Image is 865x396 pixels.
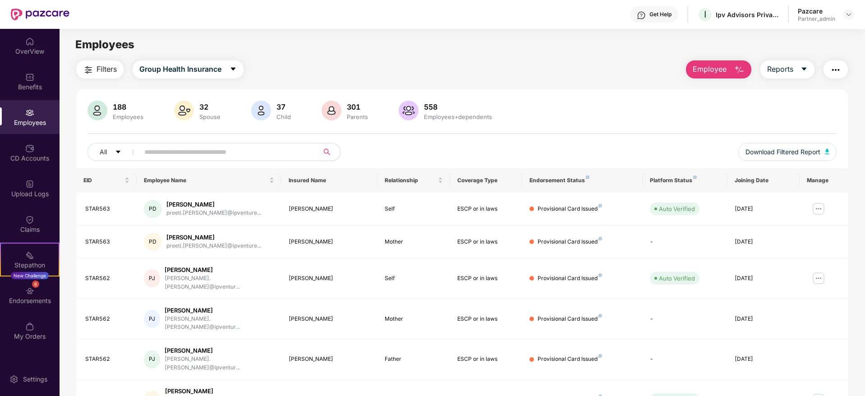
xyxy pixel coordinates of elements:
span: Employees [75,38,134,51]
div: Provisional Card Issued [538,355,602,364]
div: Auto Verified [659,274,695,283]
div: [DATE] [735,315,792,323]
div: [PERSON_NAME] [165,306,274,315]
div: [DATE] [735,205,792,213]
img: svg+xml;base64,PHN2ZyB4bWxucz0iaHR0cDovL3d3dy53My5vcmcvMjAwMC9zdmciIHdpZHRoPSI4IiBoZWlnaHQ9IjgiIH... [598,237,602,240]
div: 558 [422,102,494,111]
span: Relationship [385,177,436,184]
div: Partner_admin [798,15,835,23]
img: svg+xml;base64,PHN2ZyB4bWxucz0iaHR0cDovL3d3dy53My5vcmcvMjAwMC9zdmciIHdpZHRoPSI4IiBoZWlnaHQ9IjgiIH... [598,354,602,358]
img: manageButton [811,271,826,285]
th: Employee Name [137,168,281,193]
div: Get Help [649,11,672,18]
div: 188 [111,102,145,111]
th: Manage [800,168,848,193]
img: svg+xml;base64,PHN2ZyB4bWxucz0iaHR0cDovL3d3dy53My5vcmcvMjAwMC9zdmciIHhtbG5zOnhsaW5rPSJodHRwOi8vd3... [87,101,107,120]
div: Provisional Card Issued [538,205,602,213]
div: [PERSON_NAME].[PERSON_NAME]@ipventur... [165,355,274,372]
div: Provisional Card Issued [538,274,602,283]
div: ESCP or in laws [457,205,515,213]
div: [PERSON_NAME] [165,387,274,396]
span: All [100,147,107,157]
img: svg+xml;base64,PHN2ZyB4bWxucz0iaHR0cDovL3d3dy53My5vcmcvMjAwMC9zdmciIHhtbG5zOnhsaW5rPSJodHRwOi8vd3... [734,64,745,75]
button: Download Filtered Report [738,143,837,161]
div: Self [385,274,442,283]
span: Reports [767,64,793,75]
span: I [704,9,706,20]
img: svg+xml;base64,PHN2ZyBpZD0iQ2xhaW0iIHhtbG5zPSJodHRwOi8vd3d3LnczLm9yZy8yMDAwL3N2ZyIgd2lkdGg9IjIwIi... [25,215,34,224]
div: Settings [20,375,50,384]
button: Reportscaret-down [760,60,814,78]
div: ESCP or in laws [457,274,515,283]
img: svg+xml;base64,PHN2ZyB4bWxucz0iaHR0cDovL3d3dy53My5vcmcvMjAwMC9zdmciIHhtbG5zOnhsaW5rPSJodHRwOi8vd3... [322,101,341,120]
span: search [318,148,336,156]
th: EID [76,168,137,193]
img: svg+xml;base64,PHN2ZyB4bWxucz0iaHR0cDovL3d3dy53My5vcmcvMjAwMC9zdmciIHdpZHRoPSI4IiBoZWlnaHQ9IjgiIH... [598,204,602,207]
img: svg+xml;base64,PHN2ZyBpZD0iRHJvcGRvd24tMzJ4MzIiIHhtbG5zPSJodHRwOi8vd3d3LnczLm9yZy8yMDAwL3N2ZyIgd2... [845,11,852,18]
span: Filters [97,64,117,75]
div: Spouse [198,113,222,120]
div: [PERSON_NAME] [165,346,274,355]
div: preeti.[PERSON_NAME]@ipventure... [166,242,261,250]
span: caret-down [230,65,237,74]
span: Employee Name [144,177,267,184]
div: [DATE] [735,274,792,283]
div: Ipv Advisors Private Limited [716,10,779,19]
div: [PERSON_NAME] [165,266,274,274]
span: caret-down [115,149,121,156]
div: ESCP or in laws [457,238,515,246]
td: - [643,339,727,380]
div: [PERSON_NAME] [289,205,371,213]
div: Father [385,355,442,364]
div: STAR563 [85,238,129,246]
div: Pazcare [798,7,835,15]
div: Stepathon [1,261,59,270]
img: svg+xml;base64,PHN2ZyBpZD0iQmVuZWZpdHMiIHhtbG5zPSJodHRwOi8vd3d3LnczLm9yZy8yMDAwL3N2ZyIgd2lkdGg9Ij... [25,73,34,82]
img: svg+xml;base64,PHN2ZyB4bWxucz0iaHR0cDovL3d3dy53My5vcmcvMjAwMC9zdmciIHdpZHRoPSI4IiBoZWlnaHQ9IjgiIH... [598,273,602,277]
div: STAR562 [85,355,129,364]
div: Child [275,113,293,120]
img: svg+xml;base64,PHN2ZyBpZD0iSGVscC0zMngzMiIgeG1sbnM9Imh0dHA6Ly93d3cudzMub3JnLzIwMDAvc3ZnIiB3aWR0aD... [637,11,646,20]
div: Self [385,205,442,213]
div: 32 [198,102,222,111]
div: 6 [32,281,39,288]
div: STAR562 [85,315,129,323]
span: caret-down [801,65,808,74]
button: Filters [76,60,124,78]
div: [PERSON_NAME] [166,200,261,209]
div: PJ [144,350,160,368]
img: svg+xml;base64,PHN2ZyBpZD0iSG9tZSIgeG1sbnM9Imh0dHA6Ly93d3cudzMub3JnLzIwMDAvc3ZnIiB3aWR0aD0iMjAiIG... [25,37,34,46]
button: Allcaret-down [87,143,143,161]
img: svg+xml;base64,PHN2ZyBpZD0iTXlfT3JkZXJzIiBkYXRhLW5hbWU9Ik15IE9yZGVycyIgeG1sbnM9Imh0dHA6Ly93d3cudz... [25,322,34,331]
th: Joining Date [727,168,800,193]
th: Coverage Type [450,168,522,193]
img: svg+xml;base64,PHN2ZyB4bWxucz0iaHR0cDovL3d3dy53My5vcmcvMjAwMC9zdmciIHdpZHRoPSIyMSIgaGVpZ2h0PSIyMC... [25,251,34,260]
div: Provisional Card Issued [538,238,602,246]
div: ESCP or in laws [457,355,515,364]
div: [PERSON_NAME] [166,233,261,242]
div: Platform Status [650,177,720,184]
div: 301 [345,102,370,111]
img: svg+xml;base64,PHN2ZyB4bWxucz0iaHR0cDovL3d3dy53My5vcmcvMjAwMC9zdmciIHhtbG5zOnhsaW5rPSJodHRwOi8vd3... [825,149,829,154]
img: svg+xml;base64,PHN2ZyB4bWxucz0iaHR0cDovL3d3dy53My5vcmcvMjAwMC9zdmciIHhtbG5zOnhsaW5rPSJodHRwOi8vd3... [399,101,419,120]
img: svg+xml;base64,PHN2ZyB4bWxucz0iaHR0cDovL3d3dy53My5vcmcvMjAwMC9zdmciIHdpZHRoPSI4IiBoZWlnaHQ9IjgiIH... [598,314,602,318]
div: [DATE] [735,238,792,246]
th: Relationship [377,168,450,193]
img: svg+xml;base64,PHN2ZyBpZD0iRW1wbG95ZWVzIiB4bWxucz0iaHR0cDovL3d3dy53My5vcmcvMjAwMC9zdmciIHdpZHRoPS... [25,108,34,117]
div: PD [144,233,162,251]
div: [PERSON_NAME] [289,274,371,283]
img: svg+xml;base64,PHN2ZyBpZD0iU2V0dGluZy0yMHgyMCIgeG1sbnM9Imh0dHA6Ly93d3cudzMub3JnLzIwMDAvc3ZnIiB3aW... [9,375,18,384]
span: Group Health Insurance [139,64,221,75]
div: PJ [144,310,160,328]
img: svg+xml;base64,PHN2ZyB4bWxucz0iaHR0cDovL3d3dy53My5vcmcvMjAwMC9zdmciIHdpZHRoPSIyNCIgaGVpZ2h0PSIyNC... [830,64,841,75]
span: Employee [693,64,727,75]
div: Provisional Card Issued [538,315,602,323]
div: [PERSON_NAME] [289,238,371,246]
div: New Challenge [11,272,49,279]
img: svg+xml;base64,PHN2ZyBpZD0iRW5kb3JzZW1lbnRzIiB4bWxucz0iaHR0cDovL3d3dy53My5vcmcvMjAwMC9zdmciIHdpZH... [25,286,34,295]
img: svg+xml;base64,PHN2ZyB4bWxucz0iaHR0cDovL3d3dy53My5vcmcvMjAwMC9zdmciIHdpZHRoPSI4IiBoZWlnaHQ9IjgiIH... [693,175,697,179]
div: Mother [385,315,442,323]
div: 37 [275,102,293,111]
button: Employee [686,60,751,78]
img: svg+xml;base64,PHN2ZyB4bWxucz0iaHR0cDovL3d3dy53My5vcmcvMjAwMC9zdmciIHdpZHRoPSIyNCIgaGVpZ2h0PSIyNC... [83,64,94,75]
